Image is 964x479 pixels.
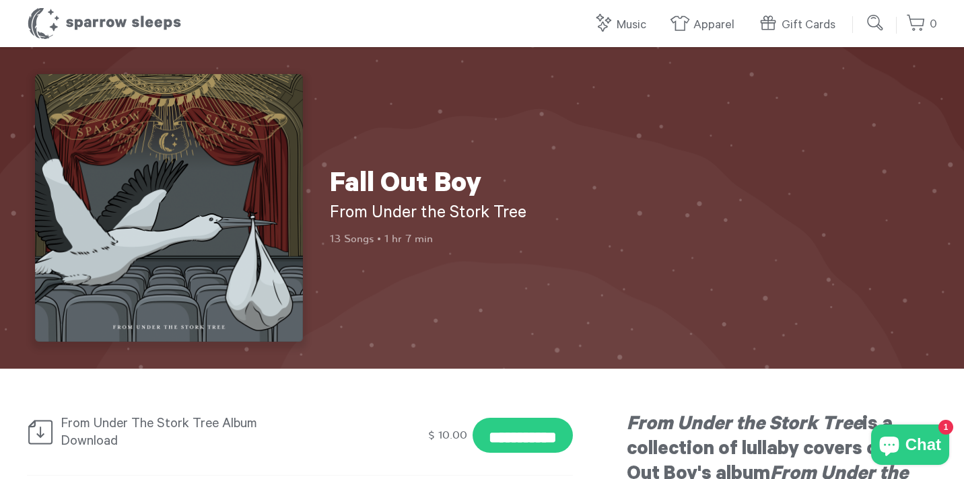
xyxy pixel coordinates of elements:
h1: Fall Out Boy [330,170,572,203]
div: $ 10.00 [425,423,469,447]
a: Music [593,11,653,40]
h1: Sparrow Sleeps [27,7,182,40]
div: From Under The Stork Tree Album Download [27,412,308,451]
h2: From Under the Stork Tree [330,203,572,226]
a: Apparel [670,11,741,40]
a: Gift Cards [758,11,842,40]
img: Fall Out Boy - From Under The Stork Tree [35,74,303,342]
a: 0 [906,10,937,39]
input: Submit [862,9,889,36]
p: 13 Songs • 1 hr 7 min [330,231,572,246]
inbox-online-store-chat: Shopify online store chat [867,425,953,468]
em: From Under the Stork Tree [627,415,862,437]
